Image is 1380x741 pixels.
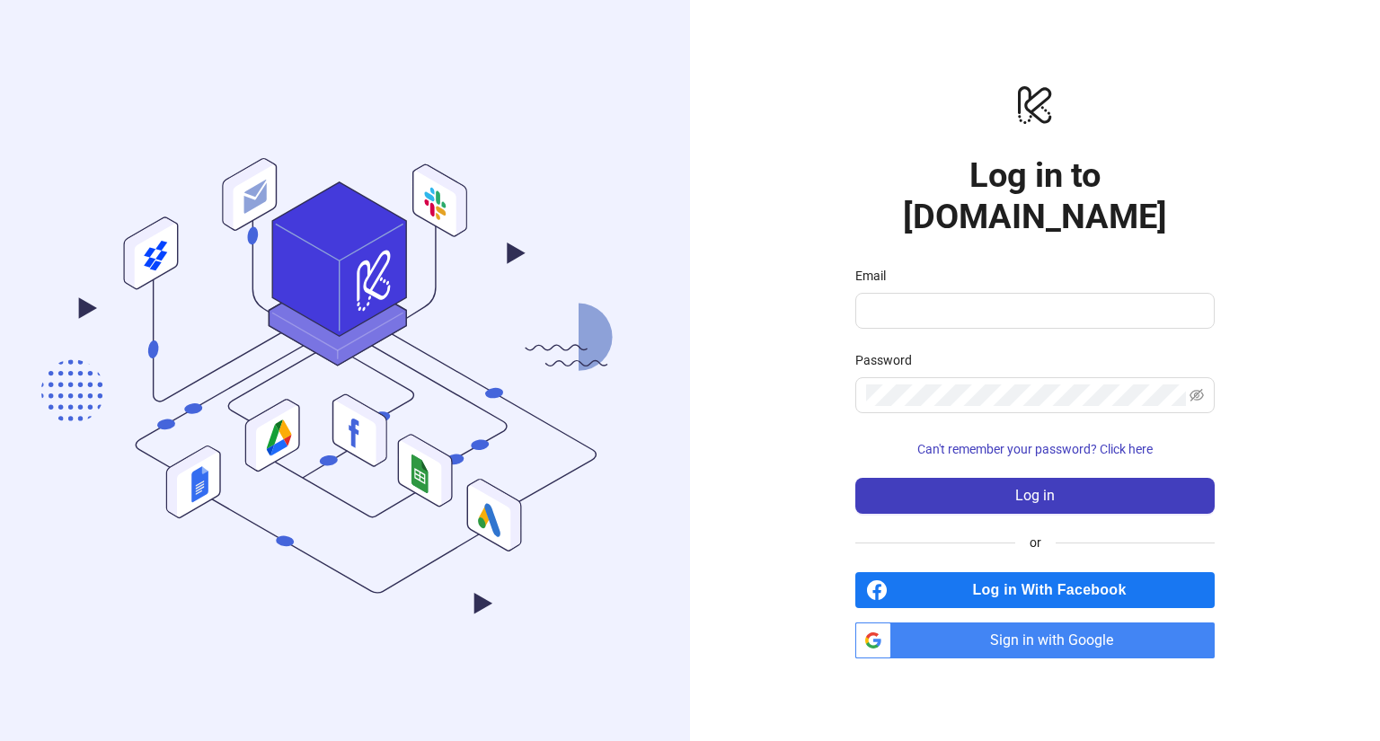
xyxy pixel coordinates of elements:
[1190,388,1204,402] span: eye-invisible
[855,442,1215,456] a: Can't remember your password? Click here
[855,622,1215,658] a: Sign in with Google
[866,384,1186,406] input: Password
[855,350,924,370] label: Password
[866,300,1200,322] input: Email
[855,572,1215,608] a: Log in With Facebook
[1015,533,1056,552] span: or
[898,622,1215,658] span: Sign in with Google
[917,442,1153,456] span: Can't remember your password? Click here
[855,154,1215,237] h1: Log in to [DOMAIN_NAME]
[855,435,1215,463] button: Can't remember your password? Click here
[895,572,1215,608] span: Log in With Facebook
[1015,488,1055,504] span: Log in
[855,478,1215,514] button: Log in
[855,266,898,286] label: Email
